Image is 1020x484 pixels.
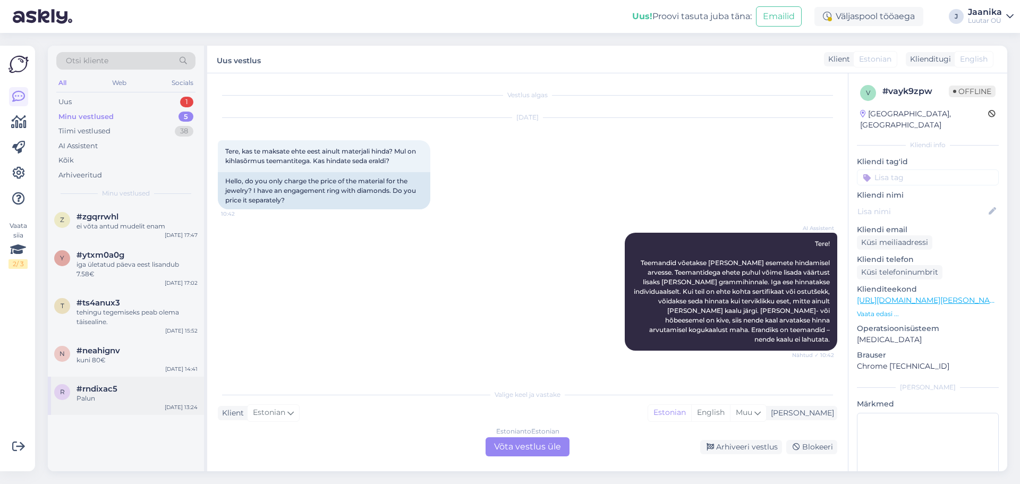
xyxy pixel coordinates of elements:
span: Estonian [859,54,891,65]
div: # vayk9zpw [882,85,949,98]
div: 1 [180,97,193,107]
div: Valige keel ja vastake [218,390,837,400]
span: t [61,302,64,310]
div: [DATE] 17:02 [165,279,198,287]
div: Tiimi vestlused [58,126,110,137]
div: [DATE] 17:47 [165,231,198,239]
div: Vaata siia [8,221,28,269]
div: Vestlus algas [218,90,837,100]
p: Operatsioonisüsteem [857,323,999,334]
div: Arhiveeritud [58,170,102,181]
div: iga ületatud päeva eest lisandub 7.58€ [76,260,198,279]
div: [DATE] 14:41 [165,365,198,373]
span: AI Assistent [794,224,834,232]
div: [GEOGRAPHIC_DATA], [GEOGRAPHIC_DATA] [860,108,988,131]
span: Estonian [253,407,285,419]
div: All [56,76,69,90]
div: Web [110,76,129,90]
span: Tere, kas te maksate ehte eest ainult materjali hinda? Mul on kihlasõrmus teemantitega. Kas hinda... [225,147,418,165]
label: Uus vestlus [217,52,261,66]
p: Chrome [TECHNICAL_ID] [857,361,999,372]
div: [DATE] [218,113,837,122]
div: J [949,9,964,24]
div: 5 [178,112,193,122]
span: y [60,254,64,262]
span: Nähtud ✓ 10:42 [792,351,834,359]
div: 2 / 3 [8,259,28,269]
span: Muu [736,407,752,417]
div: Palun [76,394,198,403]
b: Uus! [632,11,652,21]
span: Minu vestlused [102,189,150,198]
span: English [960,54,988,65]
p: Kliendi email [857,224,999,235]
div: English [691,405,730,421]
span: n [59,350,65,358]
div: [PERSON_NAME] [857,383,999,392]
div: ei võta antud mudelit enam [76,222,198,231]
div: [PERSON_NAME] [767,407,834,419]
div: Estonian [648,405,691,421]
p: Vaata edasi ... [857,309,999,319]
span: #ytxm0a0g [76,250,124,260]
div: Klient [218,407,244,419]
div: Estonian to Estonian [496,427,559,436]
span: Offline [949,86,996,97]
span: #zgqrrwhl [76,212,118,222]
span: 10:42 [221,210,261,218]
span: r [60,388,65,396]
div: 38 [175,126,193,137]
div: Klient [824,54,850,65]
div: Klienditugi [906,54,951,65]
div: Proovi tasuta juba täna: [632,10,752,23]
div: Jaanika [968,8,1002,16]
input: Lisa tag [857,169,999,185]
div: kuni 80€ [76,355,198,365]
p: Kliendi nimi [857,190,999,201]
input: Lisa nimi [857,206,987,217]
div: AI Assistent [58,141,98,151]
p: Märkmed [857,398,999,410]
div: Socials [169,76,195,90]
span: Tere! Teemandid võetakse [PERSON_NAME] esemete hindamisel arvesse. Teemantidega ehete puhul võime... [634,240,831,343]
span: #neahignv [76,346,120,355]
div: Arhiveeri vestlus [700,440,782,454]
button: Emailid [756,6,802,27]
a: JaanikaLuutar OÜ [968,8,1014,25]
span: #ts4anux3 [76,298,120,308]
div: Minu vestlused [58,112,114,122]
div: Uus [58,97,72,107]
div: Kliendi info [857,140,999,150]
p: Klienditeekond [857,284,999,295]
span: z [60,216,64,224]
div: Väljaspool tööaega [814,7,923,26]
span: #rndixac5 [76,384,117,394]
div: [DATE] 13:24 [165,403,198,411]
a: [URL][DOMAIN_NAME][PERSON_NAME] [857,295,1004,305]
span: Otsi kliente [66,55,108,66]
div: Luutar OÜ [968,16,1002,25]
div: Küsi meiliaadressi [857,235,932,250]
p: Kliendi telefon [857,254,999,265]
img: Askly Logo [8,54,29,74]
div: Hello, do you only charge the price of the material for the jewelry? I have an engagement ring wi... [218,172,430,209]
div: Võta vestlus üle [486,437,569,456]
div: Kõik [58,155,74,166]
p: [MEDICAL_DATA] [857,334,999,345]
div: [DATE] 15:52 [165,327,198,335]
div: tehingu tegemiseks peab olema täisealine. [76,308,198,327]
p: Brauser [857,350,999,361]
div: Küsi telefoninumbrit [857,265,942,279]
span: v [866,89,870,97]
div: Blokeeri [786,440,837,454]
p: Kliendi tag'id [857,156,999,167]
